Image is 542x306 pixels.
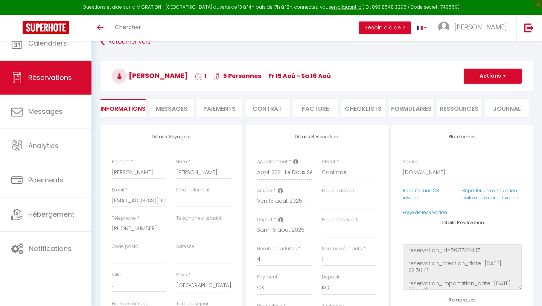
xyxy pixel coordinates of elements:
img: Super Booking [23,21,69,34]
label: Nom [176,158,187,165]
label: Prénom [112,158,129,165]
span: Analytics [28,141,59,150]
h4: Plateformes [403,134,522,139]
li: FORMULAIRES [389,99,433,117]
li: Paiements [197,99,241,117]
li: Journal [485,99,529,117]
span: Messages [156,104,187,113]
label: Source [403,158,419,165]
a: ... [PERSON_NAME] [432,15,516,41]
li: Ressources [437,99,481,117]
span: Fr 15 Aoû - Sa 16 Aoû [268,72,331,80]
span: 5 Personnes [214,72,261,80]
img: logout [524,23,534,32]
li: Facture [293,99,337,117]
span: Calendriers [28,38,67,48]
span: Hébergement [28,210,75,219]
a: Reporter une CB invalide [403,187,439,201]
label: Appartement [257,158,288,165]
a: Chercher [109,15,146,41]
img: ... [438,21,449,33]
span: Paiements [28,175,64,185]
label: Code postal [112,243,140,250]
li: CHECKLISTS [341,99,385,117]
h4: Détails Voyageur [112,134,231,139]
a: en cliquant ici [331,4,362,10]
span: Réservations [28,73,72,82]
span: Notifications [29,244,72,253]
h4: Détails Réservation [257,134,376,139]
a: Page de réservation [403,209,447,216]
label: Nombre d'enfants [322,245,362,252]
label: Pays [176,271,187,278]
label: Ville [112,271,121,278]
h4: Remarques [403,297,522,303]
label: Payment [257,274,277,281]
li: Contrat [245,99,289,117]
label: Email alternatif [176,187,210,194]
label: Deposit [322,274,340,281]
span: Messages [28,107,62,116]
a: Retourner vers [100,35,533,49]
span: [PERSON_NAME] [454,22,507,32]
span: [PERSON_NAME] [112,71,188,80]
label: Heure de départ [322,216,358,223]
label: Téléphone alternatif [176,215,221,222]
label: Statut [322,158,335,165]
a: Reporter une annulation suite à une carte invalide [462,187,518,201]
label: Adresse [176,243,194,250]
label: Email [112,187,124,194]
button: Actions [464,69,522,84]
label: Téléphone [112,215,136,222]
button: Besoin d'aide ? [359,21,411,34]
h4: Détails Réservation [403,220,522,225]
iframe: LiveChat chat widget [510,274,542,306]
label: Heure d'arrivée [322,187,354,194]
label: Départ [257,216,273,223]
label: Arrivée [257,187,272,194]
li: Informations [100,99,146,117]
span: Chercher [115,23,141,31]
span: 1 [195,72,207,80]
label: Nombre d'adultes [257,245,297,252]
